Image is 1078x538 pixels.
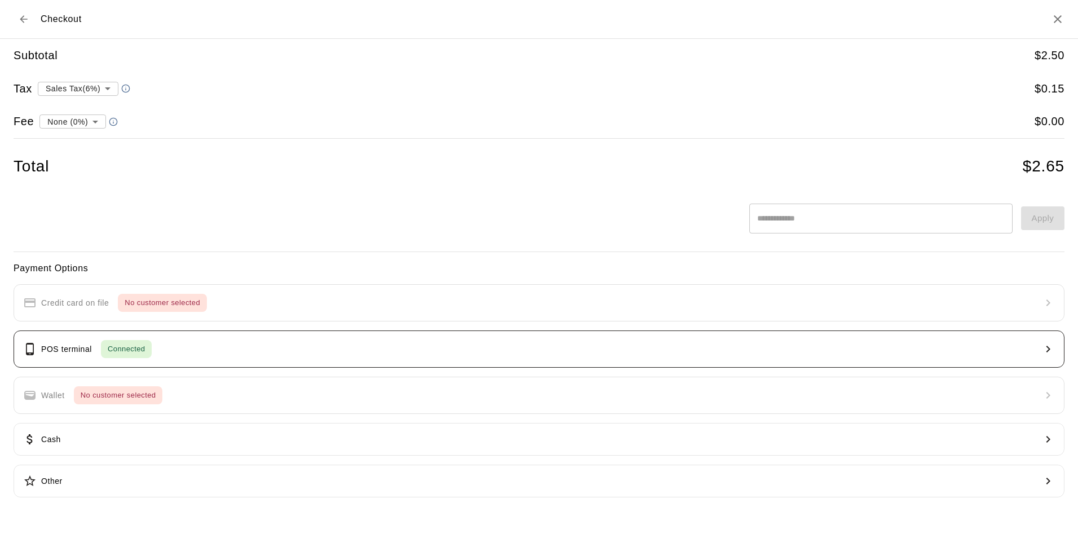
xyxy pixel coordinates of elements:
[1035,48,1064,63] h5: $ 2.50
[14,114,34,129] h5: Fee
[14,465,1064,497] button: Other
[14,330,1064,368] button: POS terminalConnected
[1035,114,1064,129] h5: $ 0.00
[14,423,1064,456] button: Cash
[41,475,63,487] p: Other
[14,81,32,96] h5: Tax
[14,9,34,29] button: Back to cart
[14,48,58,63] h5: Subtotal
[41,434,61,446] p: Cash
[14,157,49,177] h4: Total
[1035,81,1064,96] h5: $ 0.15
[1023,157,1064,177] h4: $ 2.65
[41,343,92,355] p: POS terminal
[14,9,82,29] div: Checkout
[38,78,118,99] div: Sales Tax ( 6 %)
[39,111,106,132] div: None (0%)
[101,343,152,356] span: Connected
[1051,12,1064,26] button: Close
[14,261,1064,276] h6: Payment Options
